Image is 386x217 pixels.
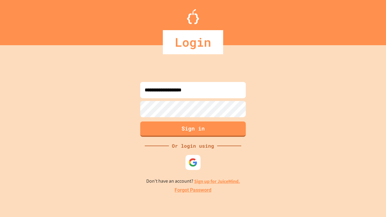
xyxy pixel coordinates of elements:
img: Logo.svg [187,9,199,24]
a: Sign up for JuiceMind. [194,178,240,184]
div: Login [163,30,223,54]
div: Or login using [169,142,217,149]
p: Don't have an account? [146,178,240,185]
a: Forgot Password [175,187,211,194]
img: google-icon.svg [188,158,198,167]
button: Sign in [140,121,246,137]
